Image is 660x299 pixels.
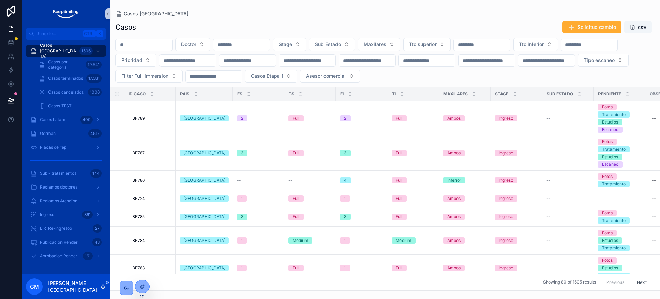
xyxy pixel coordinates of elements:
[289,91,294,97] span: TS
[48,89,84,95] span: Casos cancelados
[183,115,225,121] div: [GEOGRAPHIC_DATA]
[26,114,106,126] a: Casos Latam400
[48,280,100,293] p: [PERSON_NAME][GEOGRAPHIC_DATA]
[396,265,403,271] div: Full
[237,115,280,121] a: 2
[241,115,243,121] div: 2
[624,21,652,33] button: csv
[447,150,461,156] div: Ambos
[392,237,435,244] a: Medium
[288,214,332,220] a: Full
[543,280,596,285] span: Showing 80 of 1505 results
[499,115,513,121] div: Ingreso
[26,45,106,57] a: Casos [GEOGRAPHIC_DATA]1506
[180,195,229,202] a: [GEOGRAPHIC_DATA]
[396,115,403,121] div: Full
[40,131,56,136] span: German
[602,245,626,251] div: Tratamiento
[132,214,172,220] a: BF785
[293,237,308,244] div: Medium
[288,237,332,244] a: Medium
[52,8,79,19] img: App logo
[546,265,550,271] span: --
[279,41,292,48] span: Stage
[288,265,332,271] a: Full
[80,116,93,124] div: 400
[495,265,538,271] a: Ingreso
[546,214,590,220] a: --
[652,178,656,183] div: --
[237,150,280,156] a: 3
[392,150,435,156] a: Full
[443,115,486,121] a: Ambos
[237,178,280,183] a: --
[598,210,641,224] a: FotosTratamiento
[403,38,451,51] button: Select Button
[293,115,299,121] div: Full
[121,57,142,64] span: Prioridad
[115,10,188,17] a: Casos [GEOGRAPHIC_DATA]
[40,171,76,176] span: Sub - tratamientos
[26,209,106,221] a: Ingreso361
[245,70,297,83] button: Select Button
[237,265,280,271] a: 1
[443,177,486,183] a: Inferior
[48,59,83,70] span: Casos por categoria
[180,237,229,244] a: [GEOGRAPHIC_DATA]
[602,111,626,118] div: Tratamiento
[495,214,538,220] a: Ingreso
[132,150,145,156] span: BF787
[34,86,106,98] a: Casos cancelados1006
[183,214,225,220] div: [GEOGRAPHIC_DATA]
[447,177,461,183] div: Inferior
[443,214,486,220] a: Ambos
[447,195,461,202] div: Ambos
[344,237,346,244] div: 1
[409,41,437,48] span: Tto superior
[132,196,145,201] span: BF724
[26,141,106,153] a: Placas de rep
[562,21,621,33] button: Solicitud cambio
[443,195,486,202] a: Ambos
[132,178,145,183] span: BF786
[652,116,656,121] div: --
[115,70,183,83] button: Select Button
[546,214,550,220] span: --
[181,41,196,48] span: Doctor
[241,237,243,244] div: 1
[546,178,590,183] a: --
[340,214,383,220] a: 3
[293,195,299,202] div: Full
[577,24,616,31] span: Solicitud cambio
[180,115,229,121] a: [GEOGRAPHIC_DATA]
[602,173,613,180] div: Fotos
[237,178,241,183] span: --
[443,150,486,156] a: Ambos
[34,100,106,112] a: Casos TEST
[180,150,229,156] a: [GEOGRAPHIC_DATA]
[97,31,102,36] span: K
[344,177,347,183] div: 4
[602,154,618,160] div: Estudios
[40,117,65,122] span: Casos Latam
[340,177,383,183] a: 4
[344,195,346,202] div: 1
[293,265,299,271] div: Full
[513,38,558,51] button: Select Button
[241,214,243,220] div: 3
[598,104,641,133] a: FotosTratamientoEstudiosEscaneo
[115,54,156,67] button: Select Button
[546,238,550,243] span: --
[340,265,383,271] a: 1
[90,169,102,178] div: 144
[251,73,283,79] span: Casos Etapa 1
[237,237,280,244] a: 1
[241,150,243,156] div: 3
[88,88,102,96] div: 1006
[499,177,513,183] div: Ingreso
[499,237,513,244] div: Ingreso
[396,237,411,244] div: Medium
[86,74,102,83] div: 17.331
[584,57,615,64] span: Tipo escaneo
[495,195,538,202] a: Ingreso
